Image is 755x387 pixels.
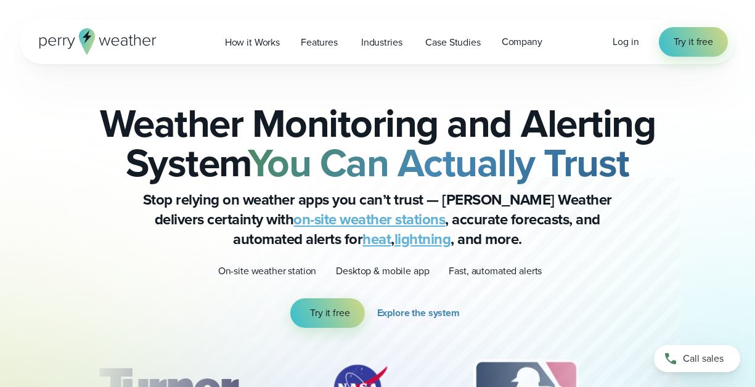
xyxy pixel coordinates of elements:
p: Stop relying on weather apps you can’t trust — [PERSON_NAME] Weather delivers certainty with , ac... [131,190,624,249]
p: On-site weather station [218,264,317,279]
a: lightning [394,228,451,250]
a: Try it free [659,27,728,57]
span: Company [502,35,542,49]
a: heat [362,228,391,250]
span: Explore the system [377,306,460,320]
a: on-site weather stations [293,208,445,230]
a: How it Works [214,30,290,55]
a: Try it free [290,298,364,328]
span: How it Works [225,35,280,50]
strong: You Can Actually Trust [248,134,629,192]
span: Case Studies [425,35,480,50]
h2: Weather Monitoring and Alerting System [81,104,674,182]
span: Features [301,35,338,50]
a: Case Studies [415,30,491,55]
span: Try it free [674,35,713,49]
a: Log in [613,35,639,49]
span: Call sales [683,351,724,366]
a: Call sales [654,345,740,372]
span: Industries [361,35,402,50]
p: Fast, automated alerts [449,264,542,279]
span: Try it free [310,306,349,320]
p: Desktop & mobile app [336,264,429,279]
a: Explore the system [377,298,465,328]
